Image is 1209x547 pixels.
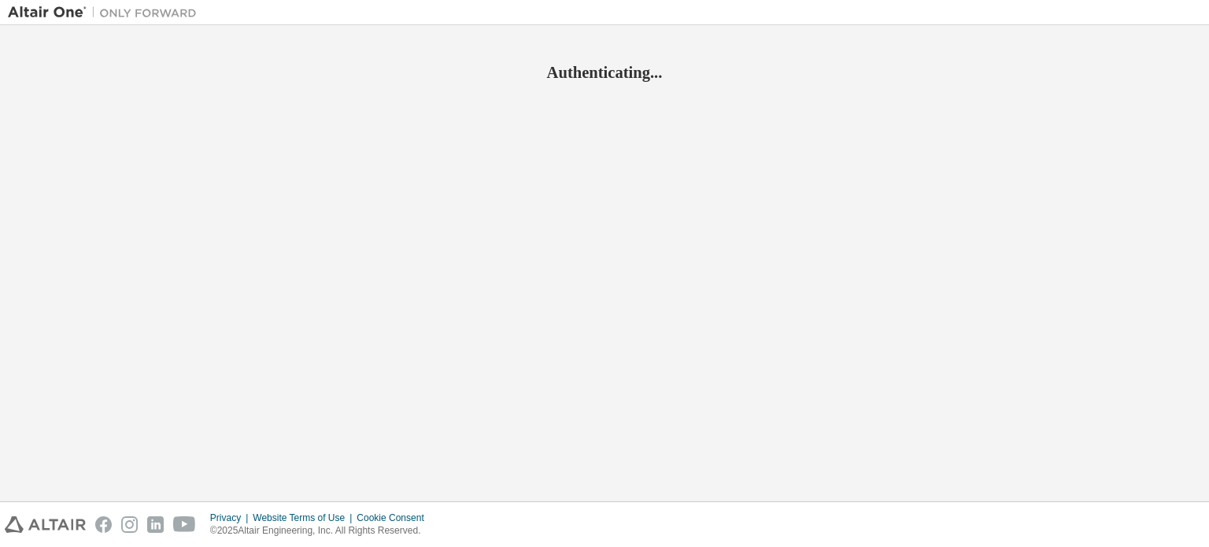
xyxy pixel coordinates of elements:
[173,516,196,533] img: youtube.svg
[253,512,357,524] div: Website Terms of Use
[210,524,434,538] p: © 2025 Altair Engineering, Inc. All Rights Reserved.
[147,516,164,533] img: linkedin.svg
[357,512,433,524] div: Cookie Consent
[5,516,86,533] img: altair_logo.svg
[121,516,138,533] img: instagram.svg
[8,5,205,20] img: Altair One
[210,512,253,524] div: Privacy
[95,516,112,533] img: facebook.svg
[8,62,1201,83] h2: Authenticating...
